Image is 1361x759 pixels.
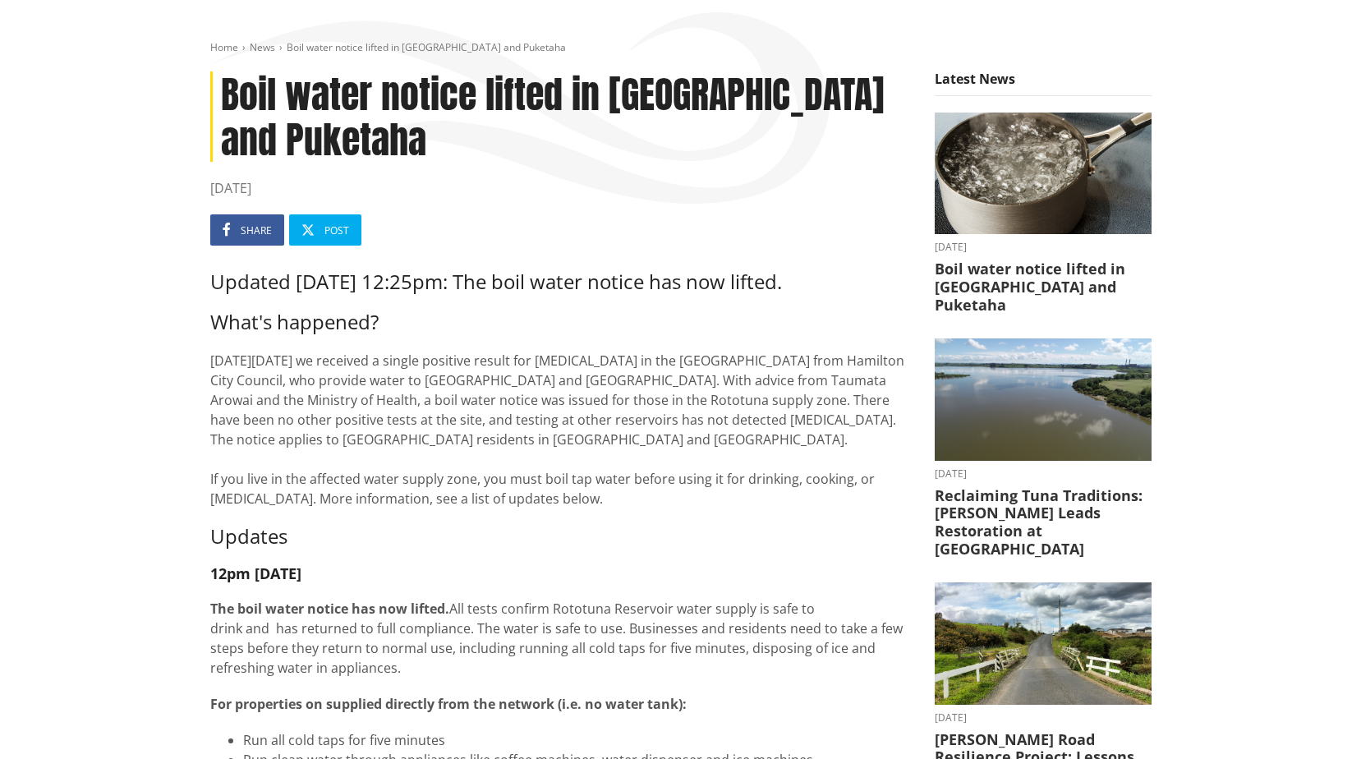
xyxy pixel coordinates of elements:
a: Post [289,214,361,246]
img: Waahi Lake [935,338,1152,461]
h3: What's happened? [210,310,910,334]
p: [DATE][DATE] we received a single positive result for [MEDICAL_DATA] in the [GEOGRAPHIC_DATA] fro... [210,351,910,508]
h3: Boil water notice lifted in [GEOGRAPHIC_DATA] and Puketaha [935,260,1152,314]
h3: Updates [210,525,910,549]
h1: Boil water notice lifted in [GEOGRAPHIC_DATA] and Puketaha [210,71,910,162]
strong: 12pm [DATE] [210,563,301,583]
time: [DATE] [210,178,910,198]
img: PR-21222 Huia Road Relience Munro Road Bridge [935,582,1152,705]
img: boil water notice [935,113,1152,235]
a: Home [210,40,238,54]
h5: Latest News [935,71,1152,96]
a: boil water notice gordonton puketaha [DATE] Boil water notice lifted in [GEOGRAPHIC_DATA] and Puk... [935,113,1152,314]
time: [DATE] [935,469,1152,479]
span: Post [324,223,349,237]
span: Share [241,223,272,237]
time: [DATE] [935,713,1152,723]
h3: Reclaiming Tuna Traditions: [PERSON_NAME] Leads Restoration at [GEOGRAPHIC_DATA] [935,487,1152,558]
strong: The boil water notice has now lifted. [210,600,449,618]
a: News [250,40,275,54]
strong: For properties on supplied directly from the network (i.e. no water tank): [210,695,687,713]
p: All tests confirm Rototuna Reservoir water supply is safe to drink and has returned to full compl... [210,599,910,678]
iframe: Messenger Launcher [1285,690,1345,749]
li: Run all cold taps for five minutes [243,730,910,750]
a: Share [210,214,284,246]
span: Boil water notice lifted in [GEOGRAPHIC_DATA] and Puketaha [287,40,566,54]
nav: breadcrumb [210,41,1152,55]
time: [DATE] [935,242,1152,252]
h3: Updated [DATE] 12:25pm: The boil water notice has now lifted. [210,270,910,294]
a: [DATE] Reclaiming Tuna Traditions: [PERSON_NAME] Leads Restoration at [GEOGRAPHIC_DATA] [935,338,1152,558]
